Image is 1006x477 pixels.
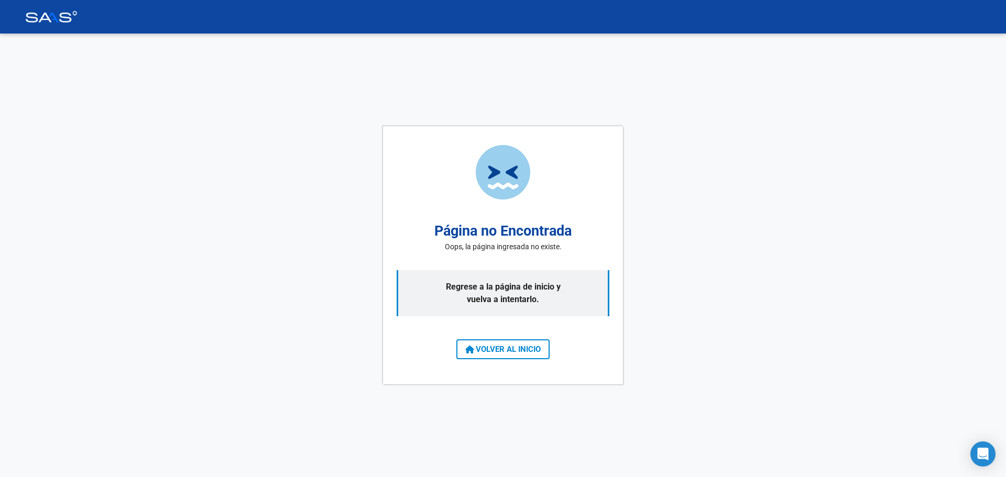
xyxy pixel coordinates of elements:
[25,11,78,23] img: Logo SAAS
[456,339,550,359] button: VOLVER AL INICIO
[445,241,562,252] p: Oops, la página ingresada no existe.
[465,345,541,354] span: VOLVER AL INICIO
[970,441,996,467] div: Open Intercom Messenger
[397,270,609,316] p: Regrese a la página de inicio y vuelva a intentarlo.
[434,220,572,242] h2: Página no Encontrada
[476,145,530,199] img: page-not-found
